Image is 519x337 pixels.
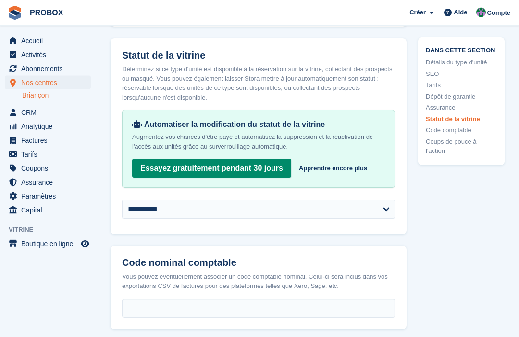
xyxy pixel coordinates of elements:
[21,237,79,250] span: Boutique en ligne
[5,134,91,147] a: menu
[21,134,79,147] span: Factures
[21,34,79,48] span: Accueil
[5,106,91,119] a: menu
[21,203,79,217] span: Capital
[21,76,79,89] span: Nos centres
[21,148,79,161] span: Tarifs
[487,8,510,18] span: Compte
[122,258,395,269] h2: Code nominal comptable
[8,6,22,20] img: stora-icon-8386f47178a22dfd0bd8f6a31ec36ba5ce8667c1dd55bd0f319d3a0aa187defe.svg
[5,189,91,203] a: menu
[21,162,79,175] span: Coupons
[409,8,426,17] span: Créer
[426,45,497,54] span: Dans cette section
[5,162,91,175] a: menu
[426,126,497,136] a: Code comptable
[21,62,79,75] span: Abonnements
[5,120,91,133] a: menu
[426,81,497,90] a: Tarifs
[426,114,497,124] a: Statut de la vitrine
[5,175,91,189] a: menu
[5,62,91,75] a: menu
[426,58,497,68] a: Détails du type d'unité
[132,120,385,130] div: Automatiser la modification du statut de la vitrine
[454,8,467,17] span: Aide
[21,120,79,133] span: Analytique
[26,5,67,21] a: PROBOX
[79,238,91,250] a: Boutique d'aperçu
[5,76,91,89] a: menu
[426,69,497,79] a: SEO
[476,8,486,17] img: Ian Senior
[21,48,79,62] span: Activités
[22,91,91,100] a: Briançon
[122,50,395,62] h2: Statut de la vitrine
[5,148,91,161] a: menu
[9,225,96,235] span: Vitrine
[426,92,497,101] a: Dépôt de garantie
[5,34,91,48] a: menu
[426,137,497,156] a: Coups de pouce à l'action
[21,189,79,203] span: Paramètres
[21,106,79,119] span: CRM
[122,65,395,102] div: Déterminez si ce type d'unité est disponible à la réservation sur la vitrine, collectant des pros...
[5,203,91,217] a: menu
[299,164,367,174] a: Apprendre encore plus
[132,159,291,178] a: Essayez gratuitement pendant 30 jours
[21,175,79,189] span: Assurance
[132,133,385,152] p: Augmentez vos chances d'être payé et automatisez la suppression et la réactivation de l'accès aux...
[122,273,395,291] div: Vous pouvez éventuellement associer un code comptable nominal. Celui-ci sera inclus dans vos expo...
[5,237,91,250] a: menu
[5,48,91,62] a: menu
[426,103,497,113] a: Assurance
